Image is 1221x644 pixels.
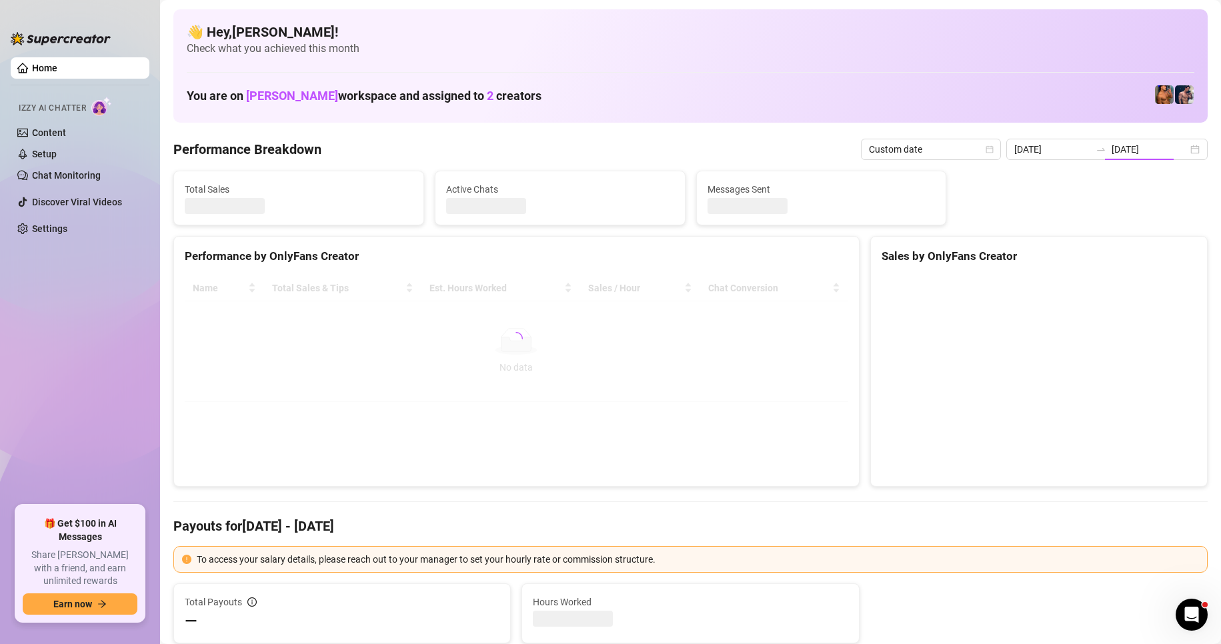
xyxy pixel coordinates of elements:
[1112,142,1188,157] input: End date
[185,247,848,265] div: Performance by OnlyFans Creator
[173,517,1208,535] h4: Payouts for [DATE] - [DATE]
[53,599,92,609] span: Earn now
[182,555,191,564] span: exclamation-circle
[1175,85,1194,104] img: Axel
[23,593,137,615] button: Earn nowarrow-right
[246,89,338,103] span: [PERSON_NAME]
[32,149,57,159] a: Setup
[1176,599,1208,631] iframe: Intercom live chat
[185,182,413,197] span: Total Sales
[986,145,994,153] span: calendar
[185,611,197,632] span: —
[187,41,1194,56] span: Check what you achieved this month
[32,170,101,181] a: Chat Monitoring
[23,549,137,588] span: Share [PERSON_NAME] with a friend, and earn unlimited rewards
[11,32,111,45] img: logo-BBDzfeDw.svg
[882,247,1196,265] div: Sales by OnlyFans Creator
[32,63,57,73] a: Home
[446,182,674,197] span: Active Chats
[708,182,936,197] span: Messages Sent
[32,223,67,234] a: Settings
[23,517,137,543] span: 🎁 Get $100 in AI Messages
[1155,85,1174,104] img: JG
[185,595,242,609] span: Total Payouts
[509,332,523,345] span: loading
[247,597,257,607] span: info-circle
[197,552,1199,567] div: To access your salary details, please reach out to your manager to set your hourly rate or commis...
[32,197,122,207] a: Discover Viral Videos
[97,599,107,609] span: arrow-right
[187,89,541,103] h1: You are on workspace and assigned to creators
[487,89,493,103] span: 2
[869,139,993,159] span: Custom date
[187,23,1194,41] h4: 👋 Hey, [PERSON_NAME] !
[1096,144,1106,155] span: to
[32,127,66,138] a: Content
[1096,144,1106,155] span: swap-right
[91,97,112,116] img: AI Chatter
[19,102,86,115] span: Izzy AI Chatter
[533,595,848,609] span: Hours Worked
[173,140,321,159] h4: Performance Breakdown
[1014,142,1090,157] input: Start date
